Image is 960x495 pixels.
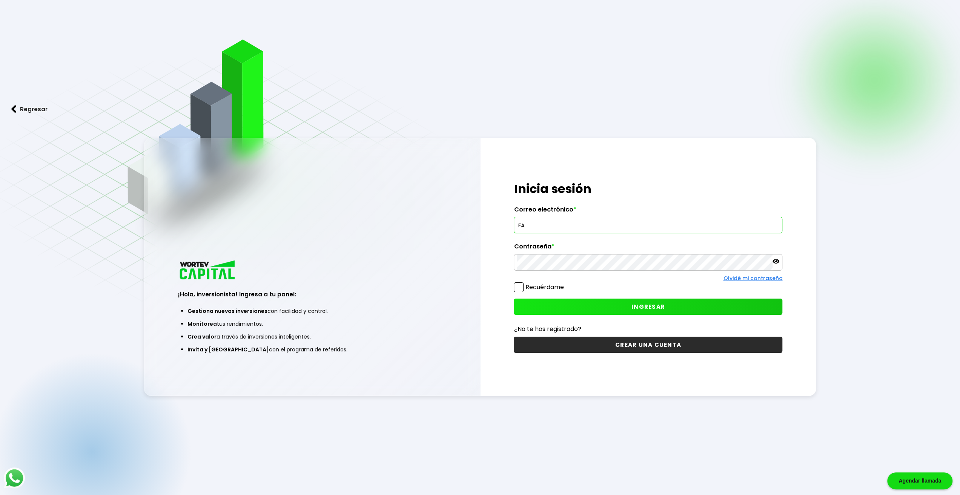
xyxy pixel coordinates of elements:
img: logo_wortev_capital [178,259,238,282]
input: hola@wortev.capital [517,217,779,233]
span: Invita y [GEOGRAPHIC_DATA] [187,346,269,353]
span: Crea valor [187,333,217,340]
div: Agendar llamada [887,472,952,489]
h3: ¡Hola, inversionista! Ingresa a tu panel: [178,290,447,299]
li: tus rendimientos. [187,317,437,330]
a: Olvidé mi contraseña [723,274,782,282]
img: logos_whatsapp-icon.242b2217.svg [4,467,25,489]
li: a través de inversiones inteligentes. [187,330,437,343]
label: Recuérdame [525,283,564,291]
li: con el programa de referidos. [187,343,437,356]
li: con facilidad y control. [187,305,437,317]
label: Correo electrónico [514,206,782,217]
img: flecha izquierda [11,105,17,113]
button: INGRESAR [514,299,782,315]
span: INGRESAR [631,303,665,311]
button: CREAR UNA CUENTA [514,337,782,353]
p: ¿No te has registrado? [514,324,782,334]
label: Contraseña [514,243,782,254]
a: ¿No te has registrado?CREAR UNA CUENTA [514,324,782,353]
span: Monitorea [187,320,217,328]
span: Gestiona nuevas inversiones [187,307,267,315]
h1: Inicia sesión [514,180,782,198]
